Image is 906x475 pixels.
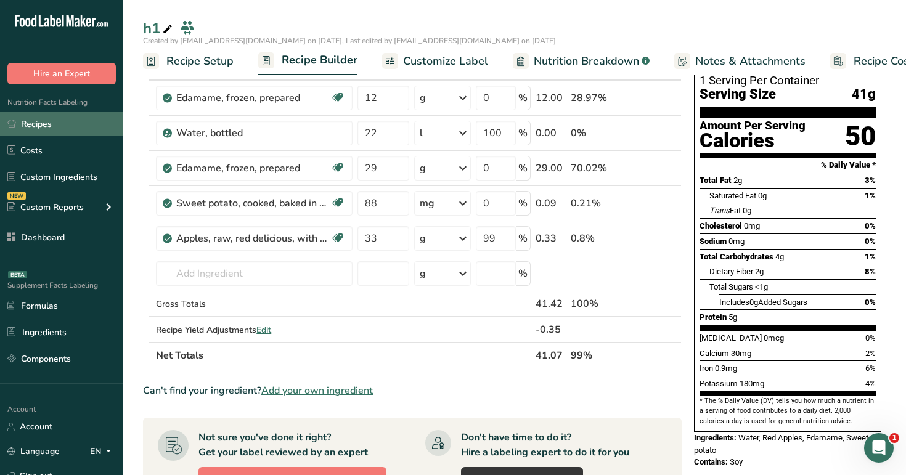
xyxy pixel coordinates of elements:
[513,47,650,75] a: Nutrition Breakdown
[282,52,357,68] span: Recipe Builder
[571,126,623,140] div: 0%
[864,433,894,463] iframe: Intercom live chat
[700,312,727,322] span: Protein
[700,75,876,87] div: 1 Serving Per Container
[775,252,784,261] span: 4g
[420,196,435,211] div: mg
[728,312,737,322] span: 5g
[865,252,876,261] span: 1%
[764,333,784,343] span: 0mcg
[156,261,353,286] input: Add Ingredient
[700,333,762,343] span: [MEDICAL_DATA]
[571,196,623,211] div: 0.21%
[7,201,84,214] div: Custom Reports
[571,161,623,176] div: 70.02%
[709,206,741,215] span: Fat
[865,379,876,388] span: 4%
[571,231,623,246] div: 0.8%
[852,87,876,102] span: 41g
[865,363,876,373] span: 6%
[700,132,806,150] div: Calories
[694,433,868,455] span: Water, Red Apples, Edamame, Sweet potato
[715,363,737,373] span: 0.9mg
[694,457,728,466] span: Contains:
[461,430,629,460] div: Don't have time to do it? Hire a labeling expert to do it for you
[845,120,876,153] div: 50
[700,237,727,246] span: Sodium
[420,161,426,176] div: g
[743,206,751,215] span: 0g
[176,126,330,140] div: Water, bottled
[143,36,556,46] span: Created by [EMAIL_ADDRESS][DOMAIN_NAME] on [DATE], Last edited by [EMAIL_ADDRESS][DOMAIN_NAME] on...
[176,91,330,105] div: Edamame, frozen, prepared
[256,324,271,336] span: Edit
[153,342,533,368] th: Net Totals
[749,298,758,307] span: 0g
[536,322,566,337] div: -0.35
[90,444,116,459] div: EN
[700,379,738,388] span: Potassium
[865,333,876,343] span: 0%
[709,282,753,291] span: Total Sugars
[700,176,732,185] span: Total Fat
[176,161,330,176] div: Edamame, frozen, prepared
[700,349,729,358] span: Calcium
[730,457,743,466] span: Soy
[865,176,876,185] span: 3%
[758,191,767,200] span: 0g
[534,53,639,70] span: Nutrition Breakdown
[728,237,745,246] span: 0mg
[7,63,116,84] button: Hire an Expert
[700,87,776,102] span: Serving Size
[709,206,730,215] i: Trans
[700,363,713,373] span: Iron
[176,196,330,211] div: Sweet potato, cooked, baked in skin, flesh, without salt
[740,379,764,388] span: 180mg
[8,271,27,278] div: BETA
[536,296,566,311] div: 41.42
[700,221,742,230] span: Cholesterol
[156,298,353,311] div: Gross Totals
[261,383,373,398] span: Add your own ingredient
[889,433,899,443] span: 1
[533,342,568,368] th: 41.07
[865,267,876,276] span: 8%
[143,47,234,75] a: Recipe Setup
[536,126,566,140] div: 0.00
[198,430,368,460] div: Not sure you've done it right? Get your label reviewed by an expert
[7,192,26,200] div: NEW
[733,176,742,185] span: 2g
[258,46,357,76] a: Recipe Builder
[403,53,488,70] span: Customize Label
[420,231,426,246] div: g
[865,237,876,246] span: 0%
[536,91,566,105] div: 12.00
[755,282,768,291] span: <1g
[865,349,876,358] span: 2%
[536,196,566,211] div: 0.09
[7,440,60,462] a: Language
[700,120,806,132] div: Amount Per Serving
[719,298,807,307] span: Includes Added Sugars
[571,296,623,311] div: 100%
[674,47,806,75] a: Notes & Attachments
[166,53,234,70] span: Recipe Setup
[700,396,876,426] section: * The % Daily Value (DV) tells you how much a nutrient in a serving of food contributes to a dail...
[709,267,753,276] span: Dietary Fiber
[865,298,876,307] span: 0%
[744,221,760,230] span: 0mg
[755,267,764,276] span: 2g
[865,191,876,200] span: 1%
[420,91,426,105] div: g
[731,349,751,358] span: 30mg
[143,383,682,398] div: Can't find your ingredient?
[568,342,626,368] th: 99%
[176,231,330,246] div: Apples, raw, red delicious, with skin (Includes foods for USDA's Food Distribution Program)
[695,53,806,70] span: Notes & Attachments
[156,323,353,336] div: Recipe Yield Adjustments
[865,221,876,230] span: 0%
[709,191,756,200] span: Saturated Fat
[143,17,175,39] div: h1
[420,126,423,140] div: l
[694,433,737,442] span: Ingredients:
